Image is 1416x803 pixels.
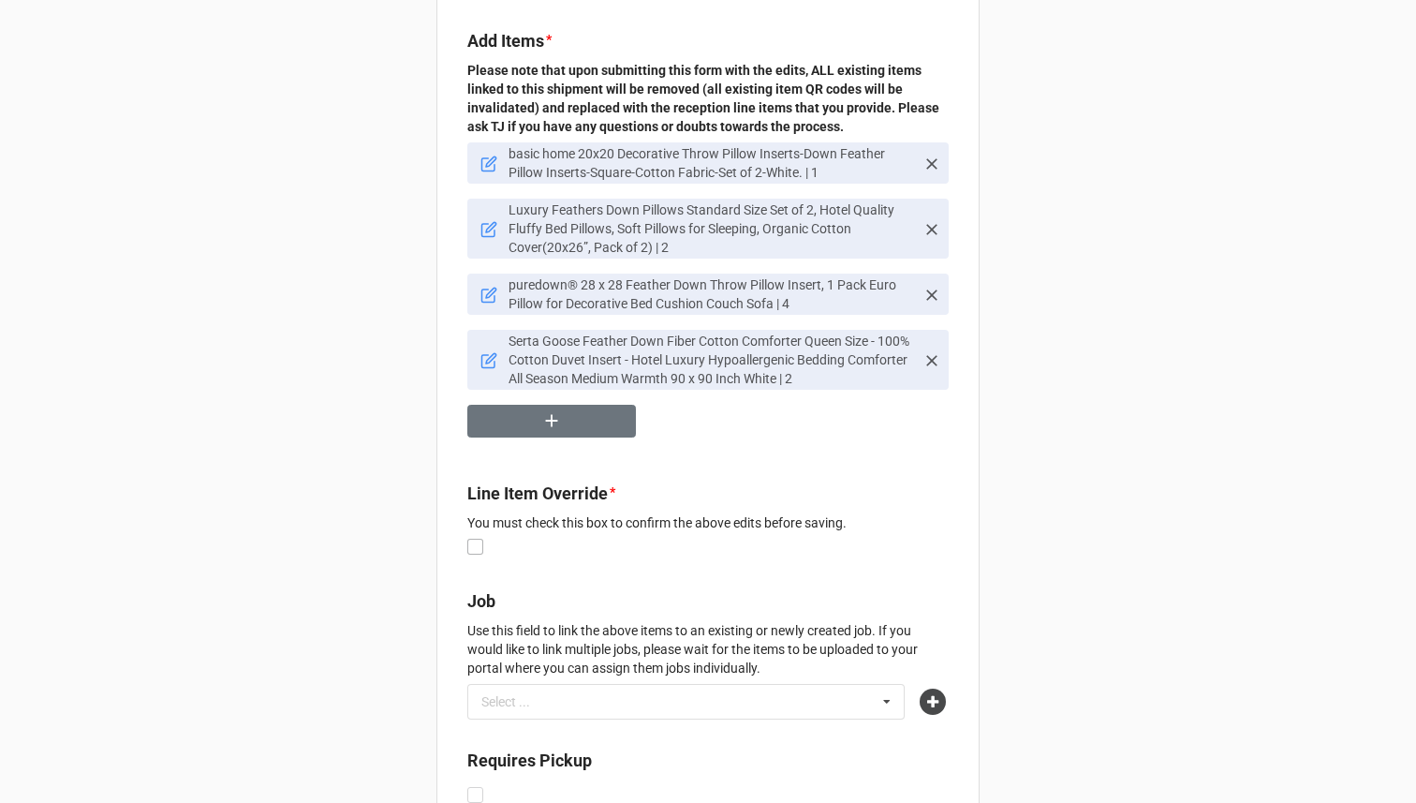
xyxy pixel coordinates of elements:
label: Job [467,588,495,615]
p: Luxury Feathers Down Pillows Standard Size Set of 2, Hotel Quality Fluffy Bed Pillows, Soft Pillo... [509,201,915,257]
label: Line Item Override [467,481,608,507]
strong: Please note that upon submitting this form with the edits, ALL existing items linked to this ship... [467,63,939,134]
label: Requires Pickup [467,748,592,774]
p: basic home 20x20 Decorative Throw Pillow Inserts-Down Feather Pillow Inserts-Square-Cotton Fabric... [509,144,915,182]
p: puredown® 28 x 28 Feather Down Throw Pillow Insert, 1 Pack Euro Pillow for Decorative Bed Cushion... [509,275,915,313]
div: Select ... [477,691,557,713]
label: Add Items [467,28,544,54]
p: Serta Goose Feather Down Fiber Cotton Comforter Queen Size - 100% Cotton Duvet Insert - Hotel Lux... [509,332,915,388]
p: You must check this box to confirm the above edits before saving. [467,513,949,532]
p: Use this field to link the above items to an existing or newly created job. If you would like to ... [467,621,949,677]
